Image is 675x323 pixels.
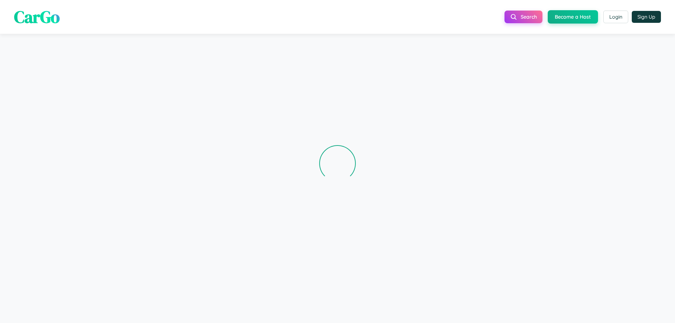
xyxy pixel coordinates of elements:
[14,5,60,28] span: CarGo
[632,11,661,23] button: Sign Up
[521,14,537,20] span: Search
[548,10,598,24] button: Become a Host
[504,11,542,23] button: Search
[603,11,628,23] button: Login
